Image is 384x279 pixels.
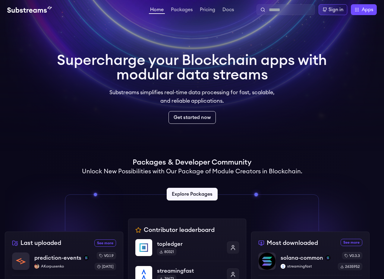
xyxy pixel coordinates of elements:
div: v0.1.9 [97,252,116,259]
a: solana-commonsolana-commonsolanastreamingfaststreamingfastv0.3.32635952 [258,252,362,275]
a: Get started now [168,111,216,124]
a: Packages [170,7,194,13]
img: solana-common [259,253,275,270]
img: streamingfast [281,264,285,269]
h1: Supercharge your Blockchain apps with modular data streams [57,53,327,82]
div: Sign in [329,6,343,13]
div: 80321 [157,248,176,255]
a: Pricing [199,7,216,13]
a: Explore Packages [167,188,218,200]
img: topledger [135,239,152,256]
p: AKorpusenko [34,264,90,269]
img: solana [326,255,330,260]
p: solana-common [281,254,323,262]
a: See more recently uploaded packages [94,239,116,247]
a: Docs [221,7,235,13]
a: topledgertopledger80321 [135,239,239,261]
img: prediction-events [12,253,29,270]
p: prediction-events [34,254,81,262]
p: streamingfast [157,267,222,275]
img: Substream's logo [7,6,52,13]
a: Home [149,7,165,14]
img: AKorpusenko [34,264,39,269]
h2: Unlock New Possibilities with Our Package of Module Creators in Blockchain. [82,167,302,176]
div: [DATE] [95,263,116,270]
h1: Packages & Developer Community [133,158,251,167]
p: Substreams simplifies real-time data processing for fast, scalable, and reliable applications. [105,88,279,105]
a: prediction-eventsprediction-eventssolanaAKorpusenkoAKorpusenkov0.1.9[DATE] [12,252,116,275]
div: v0.3.3 [342,252,362,259]
a: See more most downloaded packages [341,239,362,246]
a: Sign in [319,4,347,15]
img: solana [84,255,89,260]
div: 2635952 [338,263,362,270]
p: streamingfast [281,264,333,269]
span: Apps [362,6,373,13]
p: topledger [157,240,222,248]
